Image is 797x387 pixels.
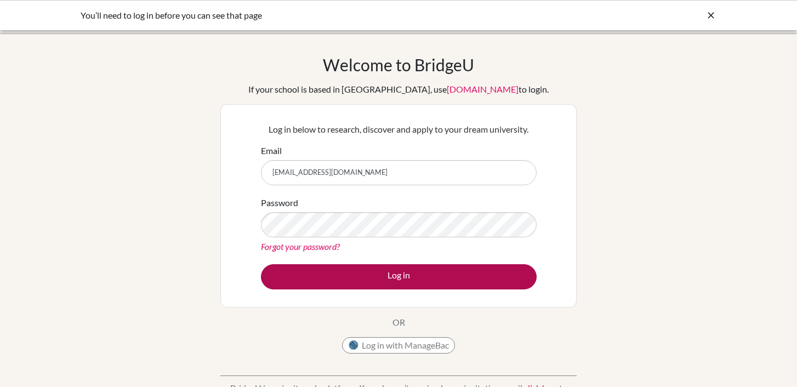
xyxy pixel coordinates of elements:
[261,264,537,289] button: Log in
[261,144,282,157] label: Email
[261,196,298,209] label: Password
[261,241,340,252] a: Forgot your password?
[342,337,455,354] button: Log in with ManageBac
[447,84,519,94] a: [DOMAIN_NAME]
[248,83,549,96] div: If your school is based in [GEOGRAPHIC_DATA], use to login.
[392,316,405,329] p: OR
[261,123,537,136] p: Log in below to research, discover and apply to your dream university.
[81,9,552,22] div: You’ll need to log in before you can see that page
[323,55,474,75] h1: Welcome to BridgeU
